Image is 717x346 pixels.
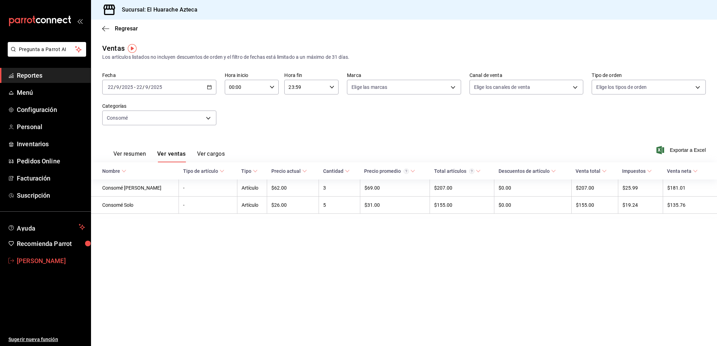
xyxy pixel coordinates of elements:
[658,146,706,154] button: Exportar a Excel
[17,223,76,231] span: Ayuda
[116,6,197,14] h3: Sucursal: El Huarache Azteca
[17,88,85,97] span: Menú
[237,197,267,214] td: Artículo
[17,239,85,248] span: Recomienda Parrot
[663,179,717,197] td: $181.01
[571,179,618,197] td: $207.00
[107,114,128,121] span: Consomé
[114,84,116,90] span: /
[469,73,584,78] label: Canal de venta
[494,179,572,197] td: $0.00
[102,168,120,174] div: Nombre
[148,84,151,90] span: /
[667,168,691,174] div: Venta neta
[17,122,85,132] span: Personal
[151,84,162,90] input: ----
[596,84,647,91] span: Elige los tipos de orden
[404,169,409,174] svg: Precio promedio = Total artículos / cantidad
[157,150,186,162] button: Ver ventas
[107,84,114,90] input: --
[499,168,550,174] div: Descuentos de artículo
[469,169,474,174] svg: El total artículos considera cambios de precios en los artículos así como costos adicionales por ...
[237,179,267,197] td: Artículo
[571,197,618,214] td: $155.00
[622,168,652,174] span: Impuestos
[102,104,216,108] label: Categorías
[19,46,75,53] span: Pregunta a Parrot AI
[271,168,301,174] div: Precio actual
[113,150,146,162] button: Ver resumen
[284,73,339,78] label: Hora fin
[119,84,121,90] span: /
[323,168,350,174] span: Cantidad
[364,168,415,174] span: Precio promedio
[116,84,119,90] input: --
[5,51,86,58] a: Pregunta a Parrot AI
[430,179,494,197] td: $207.00
[102,43,125,54] div: Ventas
[179,197,237,214] td: -
[347,73,461,78] label: Marca
[77,18,83,24] button: open_drawer_menu
[102,54,706,61] div: Los artículos listados no incluyen descuentos de orden y el filtro de fechas está limitado a un m...
[145,84,148,90] input: --
[622,168,646,174] div: Impuestos
[241,168,251,174] div: Tipo
[323,168,343,174] div: Cantidad
[102,25,138,32] button: Regresar
[8,336,85,343] span: Sugerir nueva función
[8,42,86,57] button: Pregunta a Parrot AI
[364,168,409,174] div: Precio promedio
[91,179,179,197] td: Consomé [PERSON_NAME]
[319,197,360,214] td: 5
[474,84,530,91] span: Elige los canales de venta
[17,105,85,114] span: Configuración
[17,139,85,149] span: Inventarios
[592,73,706,78] label: Tipo de orden
[267,179,319,197] td: $62.00
[115,25,138,32] span: Regresar
[319,179,360,197] td: 3
[267,197,319,214] td: $26.00
[102,168,126,174] span: Nombre
[183,168,224,174] span: Tipo de artículo
[17,156,85,166] span: Pedidos Online
[663,197,717,214] td: $135.76
[434,168,481,174] span: Total artículos
[102,73,216,78] label: Fecha
[499,168,556,174] span: Descuentos de artículo
[91,197,179,214] td: Consomé Solo
[576,168,600,174] div: Venta total
[430,197,494,214] td: $155.00
[17,256,85,266] span: [PERSON_NAME]
[241,168,258,174] span: Tipo
[434,168,474,174] div: Total artículos
[351,84,387,91] span: Elige las marcas
[360,197,430,214] td: $31.00
[113,150,225,162] div: navigation tabs
[494,197,572,214] td: $0.00
[197,150,225,162] button: Ver cargos
[618,179,663,197] td: $25.99
[17,174,85,183] span: Facturación
[136,84,142,90] input: --
[134,84,135,90] span: -
[17,191,85,200] span: Suscripción
[225,73,279,78] label: Hora inicio
[121,84,133,90] input: ----
[360,179,430,197] td: $69.00
[576,168,607,174] span: Venta total
[142,84,145,90] span: /
[271,168,307,174] span: Precio actual
[667,168,698,174] span: Venta neta
[128,44,137,53] img: Tooltip marker
[17,71,85,80] span: Reportes
[618,197,663,214] td: $19.24
[183,168,218,174] div: Tipo de artículo
[179,179,237,197] td: -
